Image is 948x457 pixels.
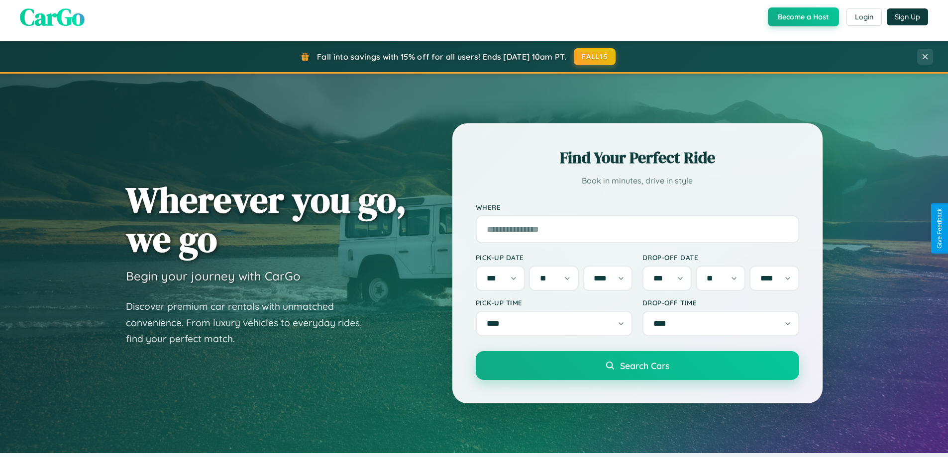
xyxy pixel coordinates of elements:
label: Drop-off Time [642,298,799,307]
label: Pick-up Date [476,253,632,262]
button: Search Cars [476,351,799,380]
h2: Find Your Perfect Ride [476,147,799,169]
label: Pick-up Time [476,298,632,307]
h1: Wherever you go, we go [126,180,407,259]
div: Give Feedback [936,208,943,249]
button: Sign Up [887,8,928,25]
p: Book in minutes, drive in style [476,174,799,188]
button: Login [846,8,882,26]
span: Search Cars [620,360,669,371]
button: Become a Host [768,7,839,26]
label: Where [476,203,799,211]
p: Discover premium car rentals with unmatched convenience. From luxury vehicles to everyday rides, ... [126,298,375,347]
span: CarGo [20,0,85,33]
span: Fall into savings with 15% off for all users! Ends [DATE] 10am PT. [317,52,566,62]
h3: Begin your journey with CarGo [126,269,301,283]
label: Drop-off Date [642,253,799,262]
button: FALL15 [574,48,616,65]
